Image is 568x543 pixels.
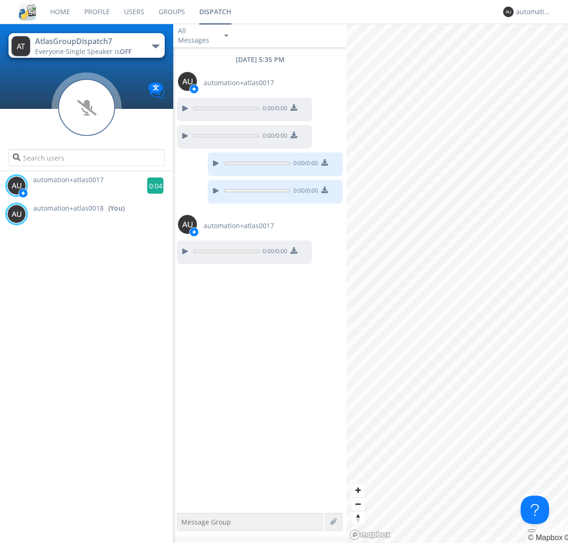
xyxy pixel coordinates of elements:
a: Mapbox [528,534,562,542]
span: automation+atlas0017 [204,78,274,88]
button: Toggle attribution [528,529,535,532]
button: Zoom out [351,497,365,511]
img: download media button [291,104,297,111]
img: 373638.png [503,7,514,17]
span: 0:00 / 0:00 [259,132,287,142]
div: Everyone · [35,47,142,56]
img: download media button [321,159,328,166]
span: 0:00 / 0:00 [290,159,318,169]
div: (You) [108,204,124,213]
img: download media button [291,247,297,254]
span: Single Speaker is [66,47,132,56]
img: 373638.png [178,72,197,91]
span: 0:00 / 0:00 [290,187,318,197]
span: OFF [120,47,132,56]
img: caret-down-sm.svg [224,35,228,37]
div: [DATE] 5:35 PM [173,55,346,64]
input: Search users [9,149,164,166]
div: AtlasGroupDispatch7 [35,36,142,47]
img: cddb5a64eb264b2086981ab96f4c1ba7 [19,3,36,20]
span: automation+atlas0018 [33,204,104,213]
span: 0:00 / 0:00 [259,247,287,258]
button: Zoom in [351,483,365,497]
span: 0:00 / 0:00 [259,104,287,115]
div: All Messages [178,26,216,45]
span: automation+atlas0017 [204,221,274,231]
img: 373638.png [178,215,197,234]
img: 373638.png [11,36,30,56]
img: Translation enabled [148,82,165,99]
img: download media button [321,187,328,193]
img: download media button [291,132,297,138]
button: AtlasGroupDispatch7Everyone·Single Speaker isOFF [9,33,164,58]
span: automation+atlas0017 [33,175,104,184]
button: Reset bearing to north [351,511,365,525]
div: automation+atlas0018 [516,7,551,17]
iframe: Toggle Customer Support [521,496,549,524]
img: 373638.png [7,176,26,195]
img: 373638.png [7,205,26,223]
a: Mapbox logo [349,529,391,540]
